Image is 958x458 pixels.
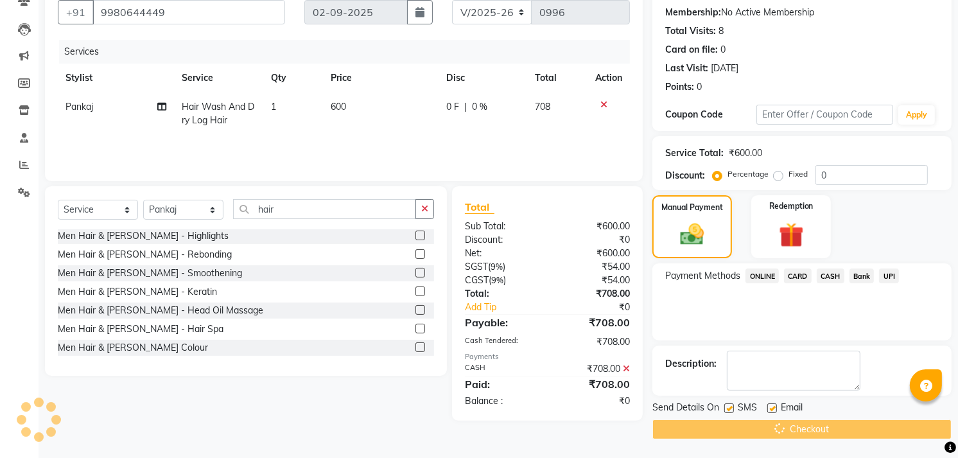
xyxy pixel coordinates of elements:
input: Enter Offer / Coupon Code [756,105,893,125]
th: Stylist [58,64,174,92]
div: ₹54.00 [548,260,640,274]
th: Service [174,64,263,92]
div: Men Hair & [PERSON_NAME] - Head Oil Massage [58,304,263,317]
th: Action [588,64,630,92]
div: Last Visit: [665,62,708,75]
div: Description: [665,357,717,371]
div: Men Hair & [PERSON_NAME] - Rebonding [58,248,232,261]
button: Apply [898,105,935,125]
span: 0 % [472,100,487,114]
span: SGST [465,261,488,272]
div: CASH [455,362,548,376]
div: ( ) [455,260,548,274]
th: Qty [264,64,324,92]
span: 1 [272,101,277,112]
div: No Active Membership [665,6,939,19]
div: Services [59,40,640,64]
div: Men Hair & [PERSON_NAME] - Keratin [58,285,217,299]
div: Payable: [455,315,548,330]
img: _gift.svg [771,220,812,251]
th: Total [527,64,588,92]
div: ₹600.00 [548,220,640,233]
div: ( ) [455,274,548,287]
span: Bank [849,269,875,283]
div: ₹0 [548,233,640,247]
div: 8 [718,24,724,38]
div: ₹0 [548,394,640,408]
span: | [464,100,467,114]
div: ₹600.00 [548,247,640,260]
div: Coupon Code [665,108,756,121]
span: 708 [535,101,550,112]
span: ONLINE [745,269,779,283]
input: Search or Scan [233,199,416,219]
div: Service Total: [665,146,724,160]
label: Percentage [727,168,769,180]
span: Payment Methods [665,269,740,283]
div: ₹708.00 [548,335,640,349]
span: 9% [491,261,503,272]
div: Card on file: [665,43,718,57]
span: 0 F [446,100,459,114]
div: 0 [720,43,726,57]
span: UPI [879,269,899,283]
span: Total [465,200,494,214]
div: Total Visits: [665,24,716,38]
label: Manual Payment [661,202,723,213]
div: ₹708.00 [548,376,640,392]
label: Fixed [788,168,808,180]
div: ₹54.00 [548,274,640,287]
div: Men Hair & [PERSON_NAME] - Smoothening [58,267,242,280]
div: Payments [465,351,630,362]
span: Send Details On [652,401,719,417]
div: 0 [697,80,702,94]
span: SMS [738,401,757,417]
div: ₹708.00 [548,362,640,376]
span: CARD [784,269,812,283]
div: Men Hair & [PERSON_NAME] - Hair Spa [58,322,223,336]
div: Balance : [455,394,548,408]
div: ₹708.00 [548,315,640,330]
div: Sub Total: [455,220,548,233]
div: Men Hair & [PERSON_NAME] - Highlights [58,229,229,243]
span: CGST [465,274,489,286]
span: CASH [817,269,844,283]
div: Points: [665,80,694,94]
div: Total: [455,287,548,301]
div: [DATE] [711,62,738,75]
div: Men Hair & [PERSON_NAME] Colour [58,341,208,355]
th: Disc [439,64,527,92]
div: Net: [455,247,548,260]
th: Price [323,64,439,92]
label: Redemption [769,200,814,212]
span: Email [781,401,803,417]
div: ₹0 [563,301,640,314]
span: Hair Wash And Dry Log Hair [182,101,254,126]
div: ₹600.00 [729,146,762,160]
div: Paid: [455,376,548,392]
div: ₹708.00 [548,287,640,301]
img: _cash.svg [673,221,711,248]
div: Discount: [455,233,548,247]
a: Add Tip [455,301,563,314]
span: 600 [331,101,346,112]
div: Cash Tendered: [455,335,548,349]
span: 9% [491,275,503,285]
span: Pankaj [65,101,93,112]
div: Discount: [665,169,705,182]
div: Membership: [665,6,721,19]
